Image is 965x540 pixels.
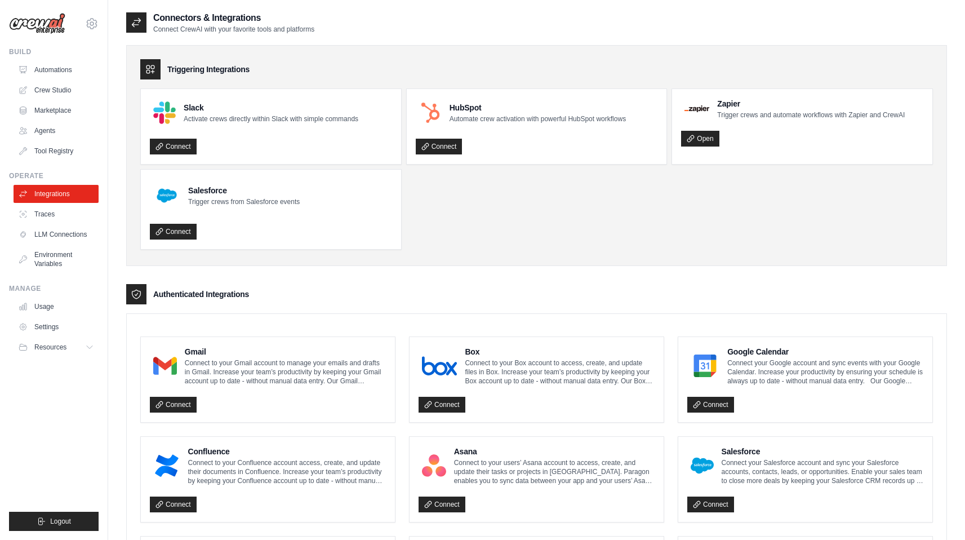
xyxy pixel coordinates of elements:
a: Connect [419,397,465,413]
a: Connect [687,397,734,413]
p: Connect to your Box account to access, create, and update files in Box. Increase your team’s prod... [465,358,655,386]
a: Environment Variables [14,246,99,273]
div: Build [9,47,99,56]
button: Logout [9,512,99,531]
h4: Confluence [188,446,386,457]
a: Tool Registry [14,142,99,160]
h4: Asana [454,446,655,457]
p: Trigger crews and automate workflows with Zapier and CrewAI [717,110,905,119]
p: Activate crews directly within Slack with simple commands [184,114,358,123]
img: Zapier Logo [684,105,709,112]
h4: Box [465,346,655,357]
img: Asana Logo [422,454,446,477]
h4: Google Calendar [727,346,923,357]
h2: Connectors & Integrations [153,11,314,25]
img: Salesforce Logo [691,454,714,477]
img: Logo [9,13,65,34]
img: Salesforce Logo [153,182,180,209]
a: Integrations [14,185,99,203]
p: Connect your Salesforce account and sync your Salesforce accounts, contacts, leads, or opportunit... [722,458,923,485]
img: Box Logo [422,355,457,377]
h3: Authenticated Integrations [153,289,249,300]
span: Resources [34,343,66,352]
p: Connect to your users’ Asana account to access, create, and update their tasks or projects in [GE... [454,458,655,485]
a: LLM Connections [14,225,99,244]
a: Open [681,131,719,147]
img: Slack Logo [153,101,176,124]
a: Settings [14,318,99,336]
a: Agents [14,122,99,140]
span: Logout [50,517,71,526]
p: Automate crew activation with powerful HubSpot workflows [450,114,626,123]
h4: Zapier [717,98,905,109]
div: Operate [9,171,99,180]
h3: Triggering Integrations [167,64,250,75]
img: Google Calendar Logo [691,355,719,377]
img: HubSpot Logo [419,101,442,124]
h4: Slack [184,102,358,113]
p: Trigger crews from Salesforce events [188,197,300,206]
a: Crew Studio [14,81,99,99]
div: Manage [9,284,99,293]
a: Connect [150,139,197,154]
a: Marketplace [14,101,99,119]
a: Connect [150,224,197,240]
a: Connect [419,497,465,512]
button: Resources [14,338,99,356]
h4: Salesforce [722,446,923,457]
h4: HubSpot [450,102,626,113]
p: Connect your Google account and sync events with your Google Calendar. Increase your productivity... [727,358,923,386]
p: Connect to your Confluence account access, create, and update their documents in Confluence. Incr... [188,458,386,485]
img: Confluence Logo [153,454,180,477]
a: Connect [150,397,197,413]
a: Automations [14,61,99,79]
a: Usage [14,298,99,316]
h4: Gmail [185,346,386,357]
a: Connect [687,497,734,512]
a: Connect [416,139,463,154]
h4: Salesforce [188,185,300,196]
a: Connect [150,497,197,512]
p: Connect to your Gmail account to manage your emails and drafts in Gmail. Increase your team’s pro... [185,358,386,386]
a: Traces [14,205,99,223]
img: Gmail Logo [153,355,177,377]
p: Connect CrewAI with your favorite tools and platforms [153,25,314,34]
